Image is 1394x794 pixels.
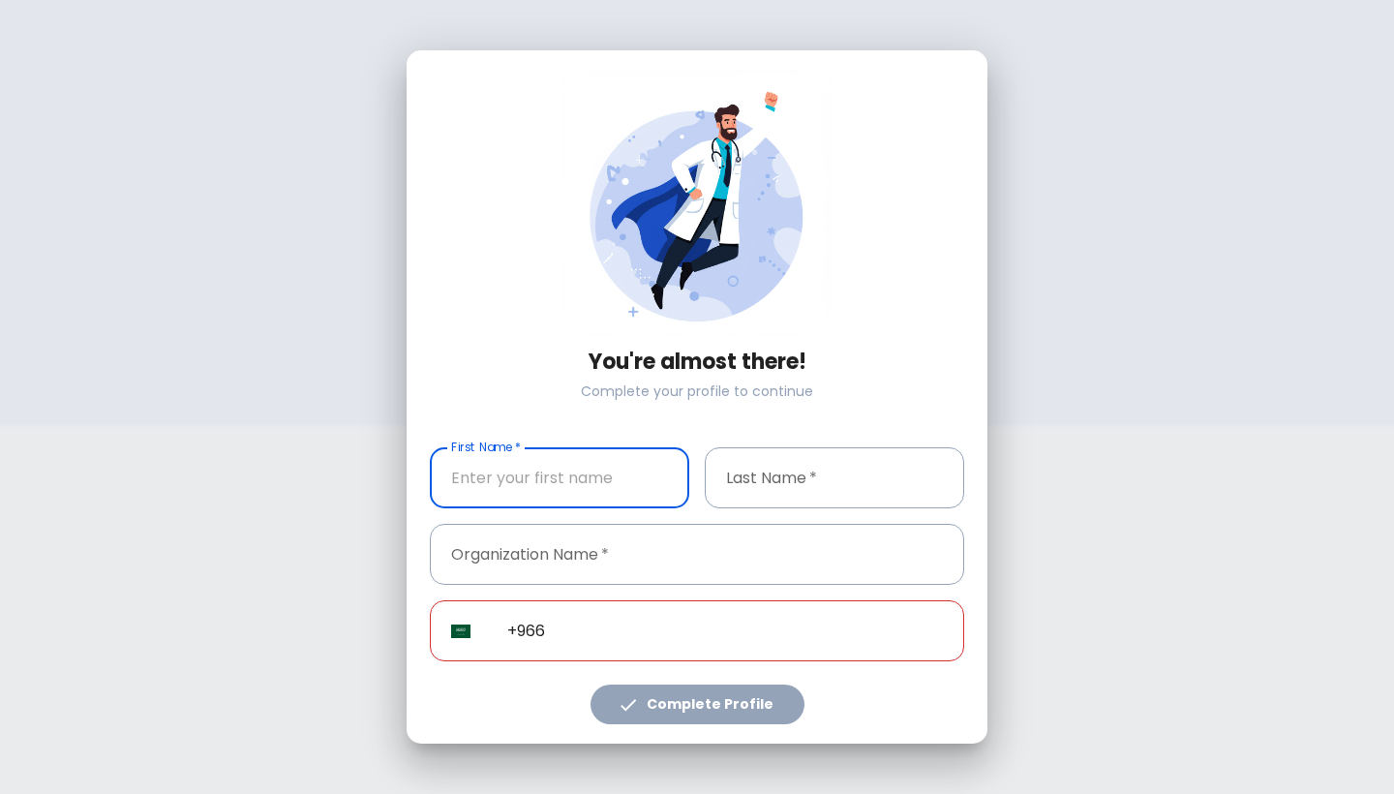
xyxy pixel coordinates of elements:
input: Enter your organization name [430,524,964,585]
p: Complete your profile to continue [430,382,964,401]
input: Enter your first name [430,447,689,508]
button: Select country [443,614,478,649]
input: Enter your last name [705,447,964,508]
img: unknown [451,625,470,638]
img: doctor [563,70,831,337]
h3: You're almost there! [430,350,964,375]
input: Phone Number [486,600,964,661]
